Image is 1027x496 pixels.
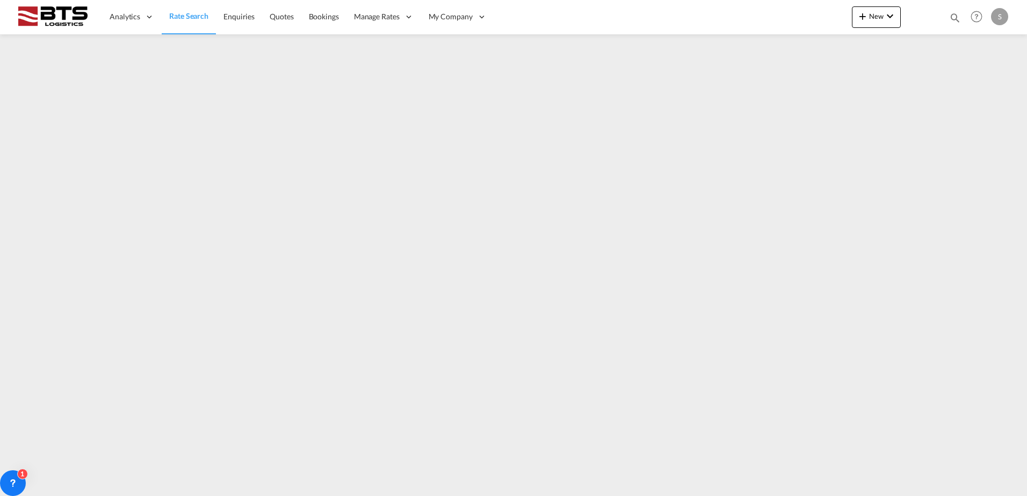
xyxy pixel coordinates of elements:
[223,12,255,21] span: Enquiries
[991,8,1008,25] div: S
[110,11,140,22] span: Analytics
[967,8,991,27] div: Help
[949,12,961,28] div: icon-magnify
[16,5,89,29] img: cdcc71d0be7811ed9adfbf939d2aa0e8.png
[967,8,986,26] span: Help
[852,6,901,28] button: icon-plus 400-fgNewicon-chevron-down
[429,11,473,22] span: My Company
[169,11,208,20] span: Rate Search
[309,12,339,21] span: Bookings
[949,12,961,24] md-icon: icon-magnify
[856,10,869,23] md-icon: icon-plus 400-fg
[884,10,896,23] md-icon: icon-chevron-down
[354,11,400,22] span: Manage Rates
[856,12,896,20] span: New
[270,12,293,21] span: Quotes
